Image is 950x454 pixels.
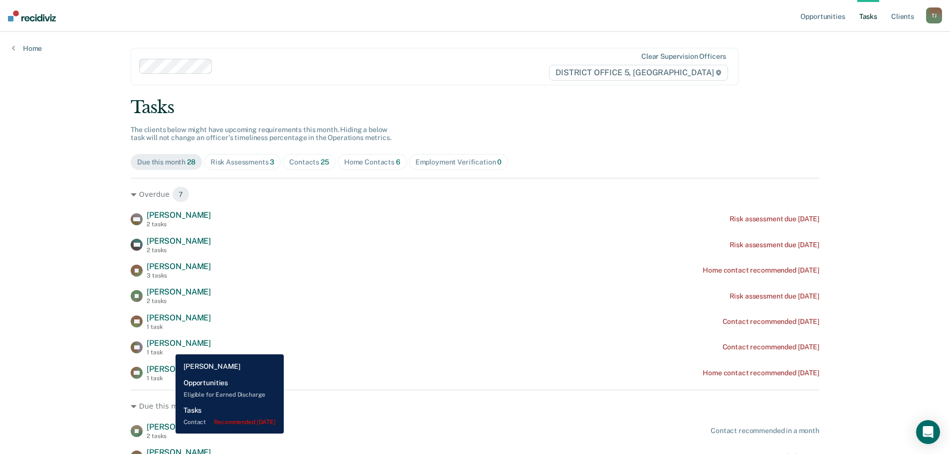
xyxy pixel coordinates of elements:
[196,398,216,414] span: 21
[711,427,819,435] div: Contact recommended in a month
[549,65,728,81] span: DISTRICT OFFICE 5, [GEOGRAPHIC_DATA]
[926,7,942,23] div: T J
[131,186,819,202] div: Overdue 7
[187,158,195,166] span: 28
[147,422,211,432] span: [PERSON_NAME]
[396,158,400,166] span: 6
[703,369,819,377] div: Home contact recommended [DATE]
[147,338,211,348] span: [PERSON_NAME]
[723,317,819,326] div: Contact recommended [DATE]
[147,210,211,220] span: [PERSON_NAME]
[926,7,942,23] button: TJ
[497,158,502,166] span: 0
[415,158,502,166] div: Employment Verification
[289,158,329,166] div: Contacts
[147,262,211,271] span: [PERSON_NAME]
[12,44,42,53] a: Home
[703,266,819,275] div: Home contact recommended [DATE]
[344,158,400,166] div: Home Contacts
[131,97,819,118] div: Tasks
[730,215,819,223] div: Risk assessment due [DATE]
[270,158,274,166] span: 3
[147,313,211,322] span: [PERSON_NAME]
[147,323,211,330] div: 1 task
[147,247,211,254] div: 2 tasks
[172,186,190,202] span: 7
[723,343,819,351] div: Contact recommended [DATE]
[131,398,819,414] div: Due this month 21
[147,221,211,228] div: 2 tasks
[147,287,211,297] span: [PERSON_NAME]
[916,420,940,444] div: Open Intercom Messenger
[131,126,391,142] span: The clients below might have upcoming requirements this month. Hiding a below task will not chang...
[641,52,726,61] div: Clear supervision officers
[147,375,211,382] div: 1 task
[147,298,211,304] div: 2 tasks
[147,349,211,356] div: 1 task
[147,364,211,374] span: [PERSON_NAME]
[8,10,56,21] img: Recidiviz
[730,241,819,249] div: Risk assessment due [DATE]
[137,158,195,166] div: Due this month
[210,158,275,166] div: Risk Assessments
[147,236,211,246] span: [PERSON_NAME]
[147,272,211,279] div: 3 tasks
[147,433,211,440] div: 2 tasks
[321,158,329,166] span: 25
[730,292,819,301] div: Risk assessment due [DATE]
